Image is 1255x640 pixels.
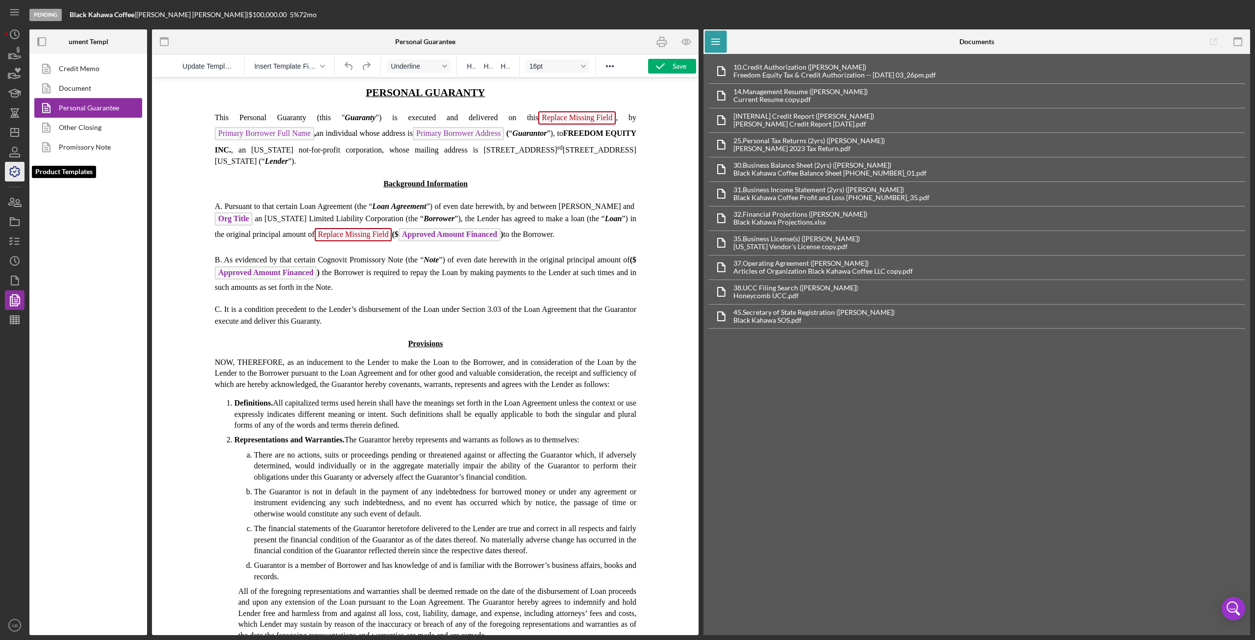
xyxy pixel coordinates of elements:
a: Credit Memo [34,59,137,78]
a: Promissory Note [34,137,137,157]
button: Format Underline [387,59,451,73]
a: Personal Guarantee [34,98,137,118]
div: 14. Management Resume ([PERSON_NAME]) [733,88,868,96]
span: Field has been deleted [108,150,185,163]
button: Font size 16pt [526,59,589,73]
b: Documents [959,38,994,46]
div: Black Kahawa Coffee Profit and Loss [PHONE_NUMBER]_35.pdf [733,194,929,202]
div: Black Kahawa Projections.xlsx [733,218,867,226]
button: AB [5,615,25,635]
div: | [70,11,136,19]
div: 10. Credit Authorization ([PERSON_NAME]) [733,63,936,71]
span: Underline [391,62,439,70]
button: Heading 2 [480,59,497,73]
strong: Representations and Warranties. [27,358,138,366]
span: NOW, THEREFORE, as an inducement to the Lender to make the Loan to the Borrower, and in considera... [8,280,429,310]
span: C. It is a condition precedent to the Lender’s disbursement of the Loan under Section 3.03 of the... [8,227,429,247]
span: Insert Template Field [254,62,317,70]
div: 37. Operating Agreement ([PERSON_NAME]) [733,259,913,267]
div: $100,000.00 [249,11,290,19]
div: 45. Secretary of State Registration ([PERSON_NAME]) [733,308,895,316]
span: H3 [501,62,509,70]
div: Honeycomb UCC.pdf [733,292,858,300]
div: 72 mo [299,11,317,19]
button: Reset the template to the current product template value [178,59,238,73]
button: Heading 1 [463,59,479,73]
span: B. As evidenced by that certain Cognovit Promissory Note (the “ ”) of even date herewith in the o... [8,178,423,186]
em: Borrower [217,136,248,145]
div: [INTERNAL] Credit Report ([PERSON_NAME]) [733,112,874,120]
button: Reveal or hide additional toolbar items [602,59,618,73]
div: 30. Business Balance Sheet (2yrs) ([PERSON_NAME]) [733,161,927,169]
button: Redo [358,59,375,73]
b: Black Kahawa Coffee [70,10,134,19]
div: Open Intercom Messenger [1222,597,1245,620]
span: ($ ) [8,178,429,198]
text: AB [12,623,18,628]
div: Save [673,59,686,74]
div: Black Kahawa SOS.pdf [733,316,895,324]
span: All capitalized terms used herein shall have the meanings set forth in the Loan Agreement unless ... [27,321,429,351]
button: Heading 3 [497,59,513,73]
button: Save [648,59,696,74]
div: Pending [29,9,62,21]
div: [PERSON_NAME] Credit Report [DATE].pdf [733,120,874,128]
li: There are no actions, suits or proceedings pending or threatened against or affecting the Guarant... [47,372,429,405]
b: Personal Guarantee [395,38,455,46]
div: [PERSON_NAME] 2023 Tax Return.pdf [733,145,885,153]
span: Provisions [201,261,236,270]
li: The Guarantor is not in default in the payment of any indebtedness for borrowed money or under an... [47,409,429,441]
div: 31. Business Income Statement (2yrs) ([PERSON_NAME]) [733,186,929,194]
strong: ($ ) [185,152,296,160]
button: Insert Template Field [251,59,329,73]
div: 35. Business License(s) ([PERSON_NAME]) [733,235,860,243]
li: The Guarantor hereby represents and warrants as follows as to themselves: [27,357,429,504]
p: All of the foregoing representations and warranties shall be deemed remade on the date of the dis... [31,508,429,563]
span: H2 [484,62,493,70]
div: 25. Personal Tax Returns (2yrs) ([PERSON_NAME]) [733,137,885,145]
div: Freedom Equity Tax & Credit Authorization -- [DATE] 03_26pm.pdf [733,71,936,79]
span: Definitions. [27,321,66,329]
iframe: Rich Text Area [207,78,644,635]
span: Approved Amount Financed [192,150,294,163]
em: Loan [398,136,415,145]
div: Current Resume copy.pdf [733,96,868,103]
a: Other Closing [34,118,137,137]
div: 5 % [290,11,299,19]
li: Guarantor is a member of Borrower and has knowledge of and is familiar with the Borrower’s busine... [47,482,429,504]
span: Approved Amount Financed [8,188,110,202]
span: H1 [467,62,476,70]
span: 16pt [529,62,577,70]
b: Document Templates [56,38,121,46]
a: Document [34,78,137,98]
span: the Borrower is required to repay the Loan by making payments to the Lender at such times and in ... [8,190,429,213]
div: Black Kahawa Coffee Balance Sheet [PHONE_NUMBER]_01.pdf [733,169,927,177]
li: The financial statements of the Guarantor heretofore delivered to the Lender are true and correct... [47,445,429,478]
div: [US_STATE] Vendor's License copy.pdf [733,243,860,251]
div: [PERSON_NAME] [PERSON_NAME] | [136,11,249,19]
div: 32. Financial Projections ([PERSON_NAME]) [733,210,867,218]
em: Note [217,178,232,186]
div: Articles of Organization Black Kahawa Coffee LLC copy.pdf [733,267,913,275]
span: Update Template [182,62,234,70]
button: Undo [341,59,357,73]
div: 38. UCC Filing Search ([PERSON_NAME]) [733,284,858,292]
